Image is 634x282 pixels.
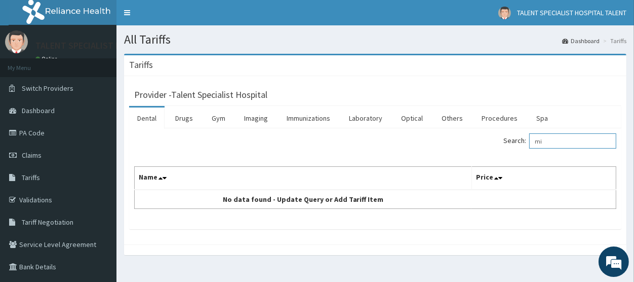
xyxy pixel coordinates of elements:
[498,7,511,19] img: User Image
[433,108,471,129] a: Others
[517,8,626,17] span: TALENT SPECIALIST HOSPITAL TALENT
[393,108,431,129] a: Optical
[35,55,60,62] a: Online
[35,41,188,50] p: TALENT SPECIALIST HOSPITAL TALENT
[471,167,616,190] th: Price
[22,106,55,115] span: Dashboard
[135,167,472,190] th: Name
[562,37,600,45] a: Dashboard
[529,133,616,149] input: Search:
[204,108,233,129] a: Gym
[124,33,626,46] h1: All Tariffs
[167,108,201,129] a: Drugs
[135,190,472,209] td: No data found - Update Query or Add Tariff Item
[22,173,40,182] span: Tariffs
[22,84,73,93] span: Switch Providers
[134,90,267,99] h3: Provider - Talent Specialist Hospital
[129,60,153,69] h3: Tariffs
[601,37,626,45] li: Tariffs
[5,30,28,53] img: User Image
[22,218,73,227] span: Tariff Negotiation
[22,151,42,160] span: Claims
[279,108,338,129] a: Immunizations
[473,108,526,129] a: Procedures
[129,108,165,129] a: Dental
[236,108,276,129] a: Imaging
[528,108,556,129] a: Spa
[503,133,616,149] label: Search:
[341,108,390,129] a: Laboratory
